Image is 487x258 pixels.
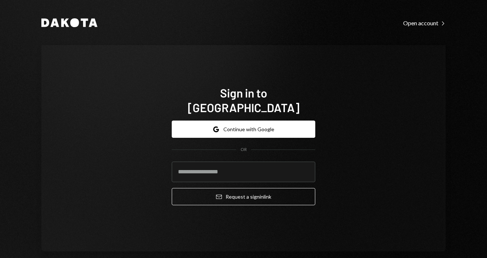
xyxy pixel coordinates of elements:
div: OR [241,147,247,153]
button: Continue with Google [172,121,315,138]
button: Request a signinlink [172,188,315,205]
h1: Sign in to [GEOGRAPHIC_DATA] [172,85,315,115]
a: Open account [403,19,446,27]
